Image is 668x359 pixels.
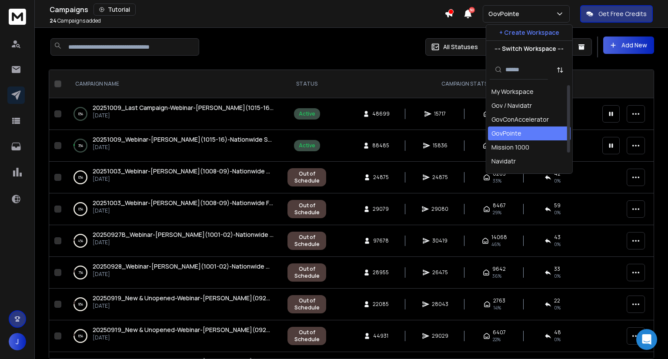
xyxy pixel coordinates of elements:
span: 28955 [373,269,389,276]
span: 0 % [554,273,561,279]
th: CAMPAIGN NAME [65,70,282,98]
div: Out of Schedule [292,266,321,279]
p: [DATE] [93,207,274,214]
p: + Create Workspace [499,28,559,37]
p: [DATE] [93,176,274,183]
div: Campaigns [50,3,444,16]
td: 6%20250919_New & Unopened-Webinar-[PERSON_NAME](0924-25)-Nationwide Facility Support Contracts[DATE] [65,320,282,352]
td: 3%20251009_Webinar-[PERSON_NAME](1015-16)-Nationwide Security Service Contracts[DATE] [65,130,282,162]
span: 8283 [493,170,506,177]
button: J [9,333,26,350]
span: 26475 [432,269,448,276]
span: 14 % [493,304,501,311]
div: Active [299,142,315,149]
button: Add New [603,37,654,54]
p: All Statuses [443,43,478,51]
div: Navidatr [491,157,516,166]
span: 29 % [493,209,501,216]
button: Sort by Sort A-Z [551,61,569,79]
div: My Workspace [491,87,534,96]
div: Mission 1000 [491,143,529,152]
td: 9%20250919_New & Unopened-Webinar-[PERSON_NAME](0924-25)-Nationwide Marketing Support Contracts[D... [65,289,282,320]
td: 0%20251003_Webinar-[PERSON_NAME](1008-09)-Nationwide Security Service Contracts[DATE] [65,162,282,193]
span: 50 [469,7,475,13]
td: 0%20251003_Webinar-[PERSON_NAME](1008-09)-Nationwide Facility Support Contracts[DATE] [65,193,282,225]
span: 20250919_New & Unopened-Webinar-[PERSON_NAME](0924-25)-Nationwide Facility Support Contracts [93,326,394,334]
span: 22 % [493,336,501,343]
span: 20251009_Webinar-[PERSON_NAME](1015-16)-Nationwide Security Service Contracts [93,135,342,143]
p: [DATE] [93,144,274,151]
span: 20251003_Webinar-[PERSON_NAME](1008-09)-Nationwide Facility Support Contracts [93,199,341,207]
div: Video Marketing [491,171,538,179]
td: 4%20250927B_Webinar-[PERSON_NAME](1001-02)-Nationwide Facility Support Contracts[DATE] [65,225,282,257]
a: 20251003_Webinar-[PERSON_NAME](1008-09)-Nationwide Facility Support Contracts [93,199,274,207]
td: 0%20251009_Last Campaign-Webinar-[PERSON_NAME](1015-16)-Nationwide Facility Support Contracts[DATE] [65,98,282,130]
div: Open Intercom Messenger [636,329,657,350]
div: Out of Schedule [292,202,321,216]
span: 33 [554,266,560,273]
p: GovPointe [488,10,523,18]
span: 2763 [493,297,505,304]
div: Out of Schedule [292,170,321,184]
span: 0 % [554,336,561,343]
span: 6407 [493,329,506,336]
p: [DATE] [93,334,274,341]
a: 20251003_Webinar-[PERSON_NAME](1008-09)-Nationwide Security Service Contracts [93,167,274,176]
span: 30419 [432,237,448,244]
a: 20251009_Last Campaign-Webinar-[PERSON_NAME](1015-16)-Nationwide Facility Support Contracts [93,103,274,112]
p: 3 % [78,141,83,150]
span: 36 % [492,273,501,279]
span: 24875 [432,174,448,181]
span: 29080 [431,206,448,213]
span: 9642 [492,266,506,273]
span: 20251003_Webinar-[PERSON_NAME](1008-09)-Nationwide Security Service Contracts [93,167,344,175]
div: Out of Schedule [292,297,321,311]
span: 20250919_New & Unopened-Webinar-[PERSON_NAME](0924-25)-Nationwide Marketing Support Contracts [93,294,403,302]
p: Campaigns added [50,17,101,24]
span: 42 [554,170,561,177]
span: 43 [554,234,561,241]
span: 22 [554,297,560,304]
th: STATUS [282,70,331,98]
span: 8467 [493,202,506,209]
p: [DATE] [93,239,274,246]
span: 15836 [433,142,448,149]
p: 0 % [78,205,83,213]
span: 46 % [491,241,501,248]
span: 59 [554,202,561,209]
p: 6 % [78,332,83,340]
p: 4 % [78,236,83,245]
span: 33 % [493,177,501,184]
p: Get Free Credits [598,10,647,18]
p: 0 % [78,110,83,118]
span: 48699 [372,110,390,117]
a: 20250927B_Webinar-[PERSON_NAME](1001-02)-Nationwide Facility Support Contracts [93,230,274,239]
div: Out of Schedule [292,234,321,248]
div: GovPointe [491,129,521,138]
th: CAMPAIGN STATS [331,70,597,98]
span: 0 % [554,177,561,184]
span: 24875 [373,174,389,181]
span: 29079 [373,206,389,213]
span: 29029 [432,332,448,339]
div: GovConAccelerator [491,115,549,124]
span: 88485 [372,142,389,149]
span: 48 [554,329,561,336]
p: 7 % [78,268,83,277]
a: 20250928_Webinar-[PERSON_NAME](1001-02)-Nationwide Marketing Support Contracts [93,262,274,271]
a: 20251009_Webinar-[PERSON_NAME](1015-16)-Nationwide Security Service Contracts [93,135,274,144]
span: 20250928_Webinar-[PERSON_NAME](1001-02)-Nationwide Marketing Support Contracts [93,262,350,270]
p: --- Switch Workspace --- [494,44,564,53]
button: + Create Workspace [486,25,572,40]
span: 15717 [434,110,446,117]
div: Out of Schedule [292,329,321,343]
a: 20250919_New & Unopened-Webinar-[PERSON_NAME](0924-25)-Nationwide Marketing Support Contracts [93,294,274,302]
span: 97678 [373,237,389,244]
span: 20250927B_Webinar-[PERSON_NAME](1001-02)-Nationwide Facility Support Contracts [93,230,345,239]
div: Active [299,110,315,117]
td: 7%20250928_Webinar-[PERSON_NAME](1001-02)-Nationwide Marketing Support Contracts[DATE] [65,257,282,289]
span: 0 % [554,241,561,248]
a: 20250919_New & Unopened-Webinar-[PERSON_NAME](0924-25)-Nationwide Facility Support Contracts [93,326,274,334]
